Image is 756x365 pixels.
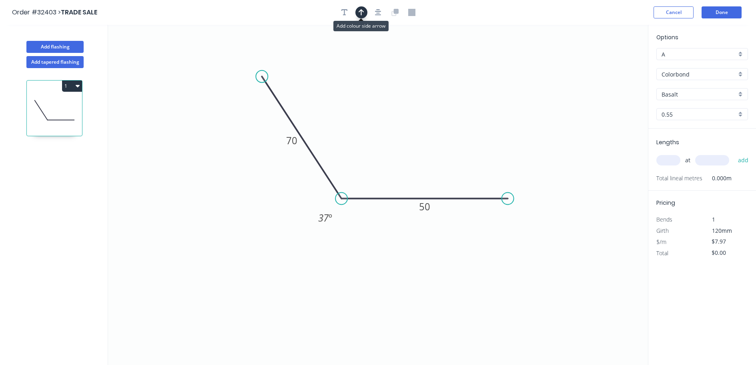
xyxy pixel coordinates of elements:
span: Order #32403 > [12,8,61,17]
span: Options [656,33,678,41]
span: $/m [656,238,666,246]
span: Bends [656,216,672,223]
button: Add tapered flashing [26,56,84,68]
span: Girth [656,227,669,234]
button: Done [702,6,742,18]
input: Colour [662,90,736,99]
span: Pricing [656,199,675,207]
span: TRADE SALE [61,8,97,17]
div: Add colour side arrow [333,21,389,31]
tspan: 37 [318,211,329,224]
svg: 0 [108,25,648,365]
tspan: º [329,211,332,224]
button: add [734,153,753,167]
span: Lengths [656,138,679,146]
input: Thickness [662,110,736,119]
span: 1 [712,216,715,223]
span: 120mm [712,227,732,234]
tspan: 50 [419,200,430,213]
tspan: 70 [286,134,297,147]
span: 0.000m [702,173,732,184]
button: Cancel [654,6,694,18]
button: 1 [62,81,82,92]
span: Total lineal metres [656,173,702,184]
span: at [685,155,690,166]
span: Total [656,249,668,257]
input: Price level [662,50,736,58]
button: Add flashing [26,41,84,53]
input: Material [662,70,736,79]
